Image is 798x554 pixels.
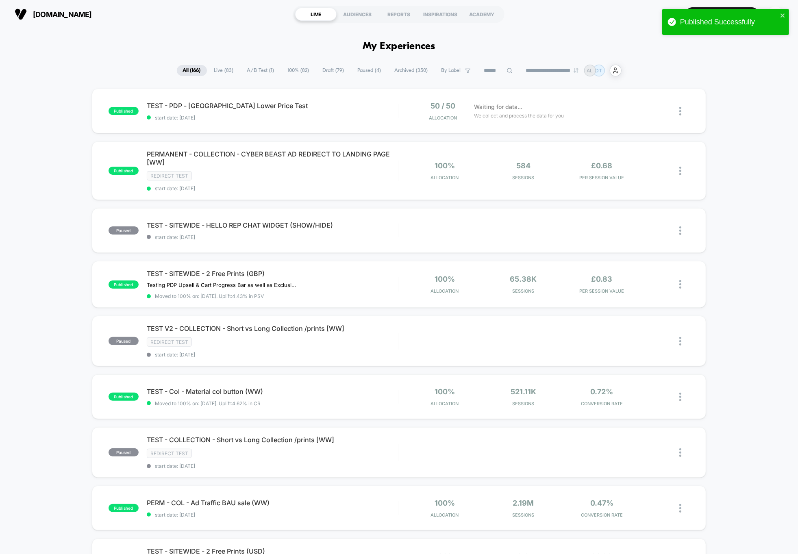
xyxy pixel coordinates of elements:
span: 100% ( 82 ) [282,65,315,76]
div: LIVE [295,8,337,21]
span: Allocation [431,401,459,406]
span: Allocation [431,512,459,518]
span: By Label [441,67,461,74]
span: Live ( 83 ) [208,65,240,76]
span: Draft ( 79 ) [317,65,350,76]
button: [DOMAIN_NAME] [12,8,94,21]
span: PERMANENT - COLLECTION - CYBER BEAST AD REDIRECT TO LANDING PAGE [WW] [147,150,399,166]
span: PER SESSION VALUE [565,175,639,180]
span: Sessions [486,512,561,518]
span: start date: [DATE] [147,185,399,191]
button: AL [765,6,786,23]
span: TEST - SITEWIDE - HELLO REP CHAT WIDGET (SHOW/HIDE) [147,221,399,229]
span: Allocation [429,115,457,121]
span: 100% [435,275,455,283]
span: start date: [DATE] [147,234,399,240]
span: 584 [516,161,531,170]
span: TEST - PDP - [GEOGRAPHIC_DATA] Lower Price Test [147,102,399,110]
div: ACADEMY [461,8,502,21]
button: close [780,12,786,20]
span: paused [109,448,139,456]
img: end [574,68,578,73]
span: Sessions [486,288,561,294]
p: DT [596,67,602,74]
span: 100% [435,387,455,396]
img: close [679,107,681,115]
span: Redirect Test [147,171,192,180]
span: 50 / 50 [431,102,455,110]
span: CONVERSION RATE [565,512,639,518]
img: close [679,504,681,513]
span: 521.11k [511,387,536,396]
span: published [109,107,139,115]
span: TEST V2 - COLLECTION - Short vs Long Collection /prints [WW] [147,324,399,332]
span: 0.72% [591,387,613,396]
span: Moved to 100% on: [DATE] . Uplift: 4.62% in CR [155,400,261,406]
div: AL [768,7,783,22]
span: Testing PDP Upsell & Cart Progress Bar as well as Exclusive Free Prints in the Cart [147,282,298,288]
span: Redirect Test [147,337,192,347]
span: 2.19M [513,499,534,507]
span: paused [109,226,139,235]
span: PER SESSION VALUE [565,288,639,294]
span: paused [109,337,139,345]
span: TEST - Col - Material col button (WW) [147,387,399,395]
span: [DOMAIN_NAME] [33,10,92,19]
img: close [679,337,681,345]
div: Published Successfully [680,18,778,26]
h1: My Experiences [363,41,435,52]
span: Waiting for data... [474,102,522,111]
span: All ( 166 ) [177,65,207,76]
span: CONVERSION RATE [565,401,639,406]
span: 100% [435,499,455,507]
span: published [109,504,139,512]
img: close [679,167,681,175]
span: £0.68 [591,161,613,170]
span: Moved to 100% on: [DATE] . Uplift: 4.43% in PSV [155,293,264,299]
span: Sessions [486,401,561,406]
span: TEST - COLLECTION - Short vs Long Collection /prints [WW] [147,436,399,444]
span: Archived ( 350 ) [389,65,434,76]
img: close [679,226,681,235]
div: INSPIRATIONS [420,8,461,21]
span: Paused ( 4 ) [352,65,387,76]
span: start date: [DATE] [147,463,399,469]
span: 65.38k [510,275,537,283]
span: A/B Test ( 1 ) [241,65,280,76]
span: Redirect Test [147,449,192,458]
span: TEST - SITEWIDE - 2 Free Prints (GBP) [147,269,399,278]
img: Visually logo [15,8,27,20]
span: Allocation [431,175,459,180]
span: published [109,167,139,175]
div: REPORTS [378,8,420,21]
span: start date: [DATE] [147,352,399,358]
span: Allocation [431,288,459,294]
span: published [109,393,139,401]
img: close [679,448,681,457]
span: published [109,280,139,289]
div: AUDIENCES [337,8,378,21]
span: Sessions [486,175,561,180]
span: We collect and process the data for you [474,112,564,119]
span: £0.83 [591,275,613,283]
span: 100% [435,161,455,170]
span: start date: [DATE] [147,115,399,121]
img: close [679,393,681,401]
p: AL [587,67,593,74]
span: PERM - COL - Ad Traffic BAU sale (WW) [147,499,399,507]
img: close [679,280,681,289]
span: start date: [DATE] [147,512,399,518]
span: 0.47% [590,499,613,507]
